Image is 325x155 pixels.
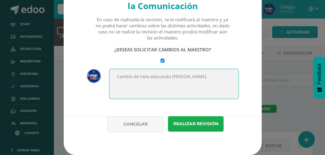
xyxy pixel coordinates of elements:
strong: ¿DESEAS SOLICITAR CAMBIOS AL MAESTRO? [114,46,211,53]
span: Feedback [316,63,322,84]
div: En caso de realizada la revisión, se le notificará al maestro y ya no podrá hacer cambios sobre l... [95,16,230,41]
button: Feedback - Mostrar encuesta [313,57,325,98]
button: Realizar revisión [168,116,224,132]
img: 9802ebbe3653d46ccfe4ee73d49c38f1.png [87,69,101,83]
button: Cancelar [108,116,164,132]
input: Require changes [161,59,164,63]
